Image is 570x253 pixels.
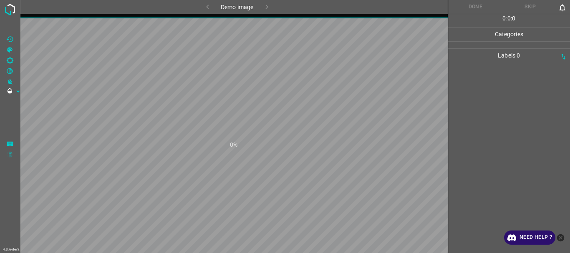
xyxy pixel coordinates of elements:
[451,49,568,63] p: Labels 0
[221,2,253,14] h6: Demo image
[1,246,22,253] div: 4.3.6-dev2
[512,14,515,23] p: 0
[3,2,18,17] img: logo
[502,14,506,23] p: 0
[507,14,511,23] p: 0
[504,230,555,245] a: Need Help ?
[502,14,515,27] div: : :
[555,230,566,245] button: close-help
[230,140,237,149] h1: 0%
